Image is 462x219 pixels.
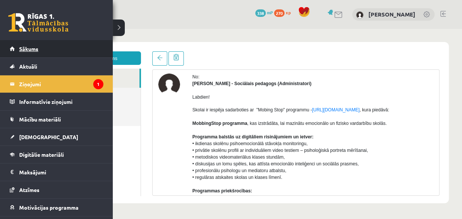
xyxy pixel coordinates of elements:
img: Dagnija Gaubšteina - Sociālais pedagogs [128,45,150,66]
a: Jauns ziņojums [23,22,111,36]
span: Sākums [19,45,38,52]
legend: Ziņojumi [19,75,103,93]
legend: Informatīvie ziņojumi [19,93,103,110]
a: Maksājumi [10,163,103,181]
img: Marta Šarķe [356,11,364,19]
a: Rīgas 1. Tālmācības vidusskola [8,13,68,32]
div: No: [162,45,403,51]
span: Digitālie materiāli [19,151,64,158]
span: 338 [255,9,266,17]
a: Ziņojumi1 [10,75,103,93]
a: Sākums [10,40,103,57]
span: Aktuāli [19,63,37,70]
span: mP [267,9,273,15]
a: Atzīmes [10,181,103,198]
span: 270 [274,9,285,17]
span: Atzīmes [19,186,39,193]
a: Mācību materiāli [10,111,103,128]
span: [DEMOGRAPHIC_DATA] [19,133,78,140]
legend: Maksājumi [19,163,103,181]
a: [DEMOGRAPHIC_DATA] [10,128,103,145]
a: 338 mP [255,9,273,15]
span: Mācību materiāli [19,116,61,123]
a: Dzēstie [23,78,111,97]
a: Nosūtītie [23,59,111,78]
p: Labdien! [162,65,403,72]
strong: [PERSON_NAME] - Sociālais pedagogs (Administratori) [162,52,282,57]
a: Aktuāli [10,58,103,75]
a: 270 xp [274,9,294,15]
a: Digitālie materiāli [10,146,103,163]
span: xp [286,9,291,15]
a: [PERSON_NAME] [368,10,415,18]
a: Informatīvie ziņojumi [10,93,103,110]
span: Motivācijas programma [19,204,79,211]
a: [URL][DOMAIN_NAME] [282,78,330,84]
a: Ienākošie [23,40,109,59]
i: 1 [93,79,103,89]
b: Programma balstās uz digitāliem risinājumiem un ietver: [162,105,283,111]
b: Programmas priekšrocības: [162,159,222,165]
b: MobbingStop programma [162,92,217,97]
a: Motivācijas programma [10,199,103,216]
